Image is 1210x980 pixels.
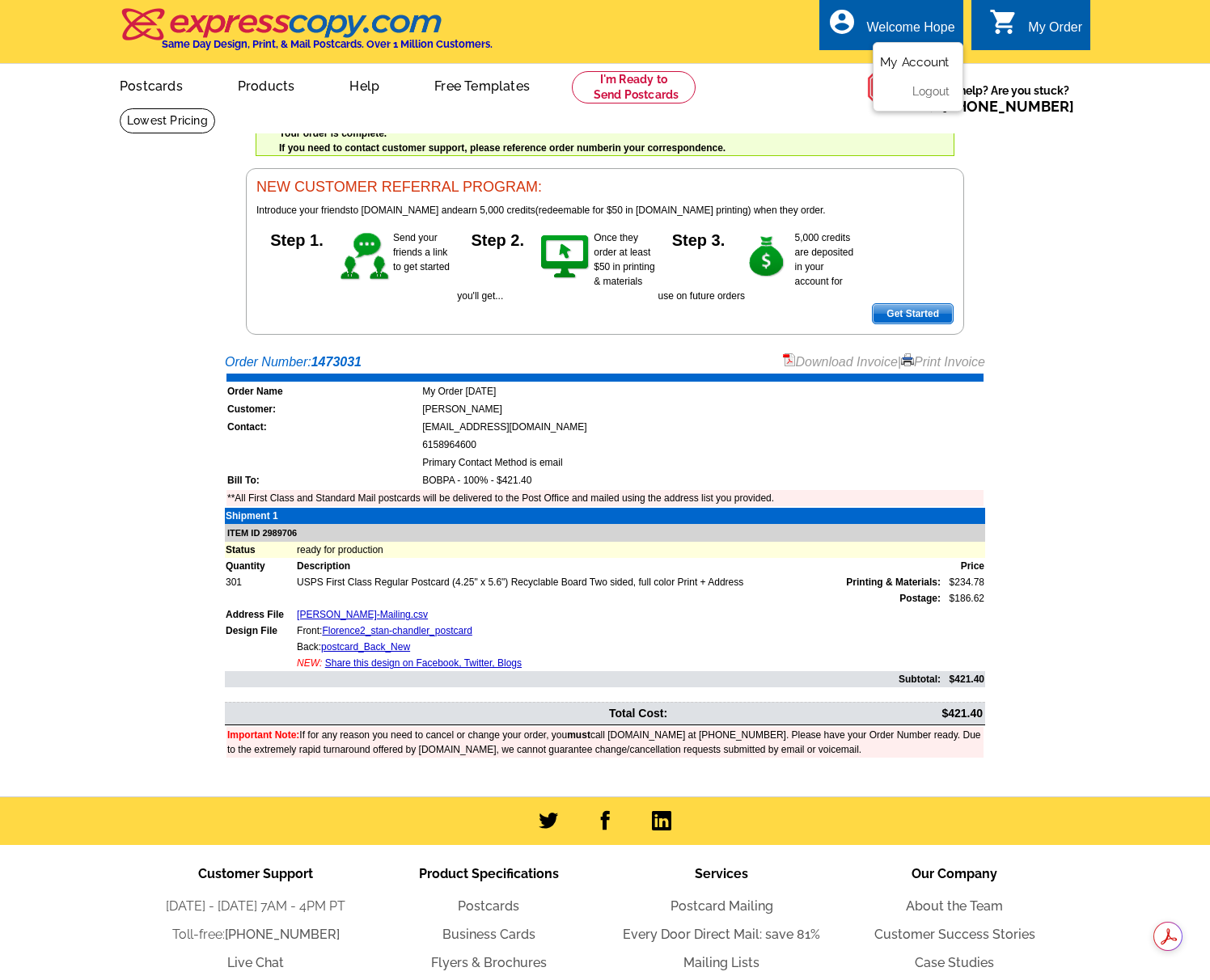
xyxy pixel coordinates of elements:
span: Customer Support [198,866,313,881]
div: Welcome Hope [866,20,954,43]
td: ready for production [296,542,985,558]
td: $421.40 [670,704,984,723]
font: Important Note: [227,729,299,741]
span: NEW: [297,657,322,669]
a: My Account [880,55,950,70]
td: Shipment 1 [225,508,296,524]
img: step-1.gif [337,230,393,284]
td: [EMAIL_ADDRESS][DOMAIN_NAME] [421,419,984,435]
span: Call [915,98,1074,115]
td: Description [296,558,941,574]
a: Florence2_stan-chandler_postcard [322,625,472,636]
img: step-3.gif [739,230,795,284]
a: Flyers & Brochures [431,955,547,970]
td: Bill To: [226,472,420,488]
h4: Same Day Design, Print, & Mail Postcards. Over 1 Million Customers. [162,38,493,50]
img: small-pdf-icon.gif [783,353,796,366]
span: Printing & Materials: [846,575,941,589]
a: Logout [912,85,950,98]
td: Subtotal: [225,671,941,687]
a: Free Templates [408,65,556,103]
span: Introduce your friends [256,205,350,216]
td: Total Cost: [226,704,668,723]
a: Every Door Direct Mail: save 81% [623,927,820,942]
td: BOBPA - 100% - $421.40 [421,472,984,488]
a: Share this design on Facebook, Twitter, Blogs [325,657,522,669]
a: [PHONE_NUMBER] [942,98,1074,115]
td: USPS First Class Regular Postcard (4.25" x 5.6") Recyclable Board Two sided, full color Print + A... [296,574,941,590]
div: | [783,353,986,372]
img: help [867,64,915,111]
strong: Your order is complete. [279,128,387,139]
a: Same Day Design, Print, & Mail Postcards. Over 1 Million Customers. [120,19,493,50]
a: shopping_cart My Order [989,18,1082,38]
a: Postcard Mailing [671,898,773,914]
a: Business Cards [442,927,535,942]
img: small-print-icon.gif [901,353,914,366]
li: [DATE] - [DATE] 7AM - 4PM PT [139,897,372,916]
td: Address File [225,606,296,623]
td: 6158964600 [421,437,984,453]
span: Get Started [873,304,953,323]
td: ITEM ID 2989706 [225,524,985,543]
h5: Step 3. [658,230,739,247]
img: step-2.gif [538,230,594,284]
b: must [567,729,590,741]
td: Contact: [226,419,420,435]
a: Postcards [94,65,209,103]
td: **All First Class and Standard Mail postcards will be delivered to the Post Office and mailed usi... [226,490,984,506]
iframe: LiveChat chat widget [886,604,1210,980]
td: Primary Contact Method is email [421,454,984,471]
a: [PHONE_NUMBER] [225,927,340,942]
td: [PERSON_NAME] [421,401,984,417]
span: Product Specifications [419,866,559,881]
a: Postcards [458,898,519,914]
span: Once they order at least $50 in printing & materials you'll get... [457,232,654,302]
li: Toll-free: [139,925,372,944]
a: postcard_Back_New [321,641,410,653]
h5: Step 1. [256,230,337,247]
td: My Order [DATE] [421,383,984,399]
td: Price [941,558,985,574]
a: [PERSON_NAME]-Mailing.csv [297,609,428,620]
span: Send your friends a link to get started [393,232,450,272]
td: Back: [296,639,941,655]
td: Customer: [226,401,420,417]
strong: 1473031 [311,355,362,369]
td: Order Name [226,383,420,399]
td: Status [225,542,296,558]
div: My Order [1028,20,1082,43]
td: $234.78 [941,574,985,590]
strong: Postage: [899,593,941,604]
span: earn 5,000 credits [458,205,535,216]
td: Quantity [225,558,296,574]
a: Products [212,65,321,103]
a: Print Invoice [901,355,985,369]
td: If for any reason you need to cancel or change your order, you call [DOMAIN_NAME] at [PHONE_NUMBE... [226,727,984,758]
h3: NEW CUSTOMER REFERRAL PROGRAM: [256,179,954,196]
p: to [DOMAIN_NAME] and (redeemable for $50 in [DOMAIN_NAME] printing) when they order. [256,203,954,218]
div: Order Number: [225,353,985,372]
a: Mailing Lists [683,955,759,970]
h5: Step 2. [457,230,538,247]
i: account_circle [827,7,857,36]
span: Need help? Are you stuck? [915,82,1082,115]
a: Help [324,65,405,103]
a: Live Chat [227,955,284,970]
span: 5,000 credits are deposited in your account for use on future orders [658,232,854,302]
td: $186.62 [941,590,985,606]
a: Get Started [872,303,954,324]
span: Services [695,866,748,881]
td: 301 [225,574,296,590]
i: shopping_cart [989,7,1018,36]
td: Front: [296,623,941,639]
a: Customer Success Stories [874,927,1035,942]
a: Download Invoice [783,355,898,369]
td: Design File [225,623,296,639]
